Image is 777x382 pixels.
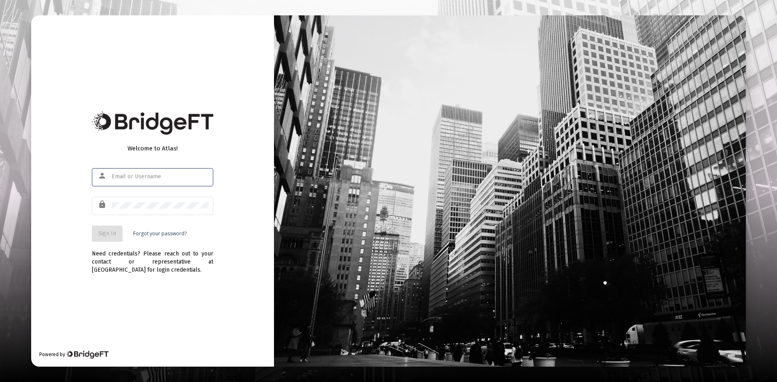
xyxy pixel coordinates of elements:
[92,242,213,274] div: Need credentials? Please reach out to your contact or representative at [GEOGRAPHIC_DATA] for log...
[66,350,108,359] img: Bridge Financial Technology Logo
[92,226,123,242] button: Sign In
[92,112,213,135] img: Bridge Financial Technology Logo
[39,350,108,359] div: Powered by
[92,144,213,152] div: Welcome to Atlas!
[112,173,209,180] input: Email or Username
[133,230,187,238] a: Forgot your password?
[98,171,108,181] mat-icon: person
[98,230,116,237] span: Sign In
[98,200,108,209] mat-icon: lock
